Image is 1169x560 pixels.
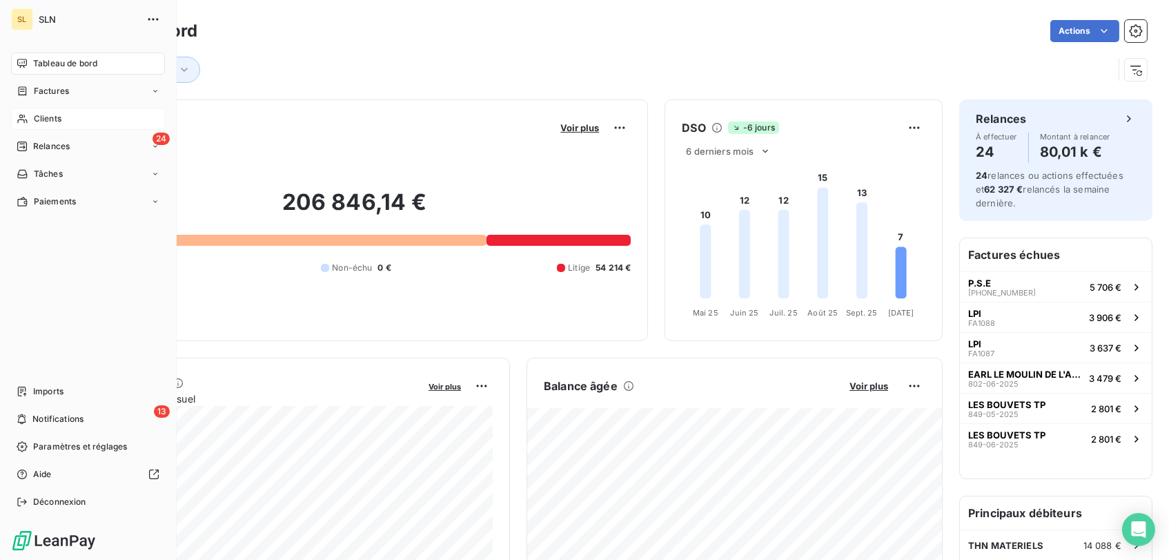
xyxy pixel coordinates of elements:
h4: 80,01 k € [1040,141,1110,163]
span: Litige [568,262,590,274]
h4: 24 [976,141,1017,163]
span: FA1088 [968,319,995,327]
button: LES BOUVETS TP849-05-20252 801 € [960,393,1152,423]
button: P.S.E[PHONE_NUMBER]5 706 € [960,271,1152,302]
span: 24 [976,170,988,181]
h6: Relances [976,110,1026,127]
span: 0 € [377,262,391,274]
span: 3 479 € [1089,373,1121,384]
span: LES BOUVETS TP [968,399,1045,410]
span: 2 801 € [1091,403,1121,414]
img: Logo LeanPay [11,530,97,552]
span: Relances [33,140,70,153]
span: 24 [153,133,170,145]
span: SLN [39,14,138,25]
span: -6 jours [728,122,779,134]
span: 849-05-2025 [968,410,1019,418]
h6: Balance âgée [544,378,618,394]
button: Voir plus [424,380,465,392]
span: Paramètres et réglages [33,441,127,453]
span: 13 [154,405,170,418]
h6: DSO [682,119,705,136]
span: relances ou actions effectuées et relancés la semaine dernière. [976,170,1123,209]
span: Non-échu [332,262,372,274]
span: LPI [968,338,981,349]
span: Tableau de bord [33,57,97,70]
h6: Factures échues [960,238,1152,271]
span: 62 327 € [984,184,1023,195]
div: Open Intercom Messenger [1122,513,1155,546]
span: Montant à relancer [1040,133,1110,141]
span: [PHONE_NUMBER] [968,289,1036,297]
span: Imports [33,385,63,398]
span: 54 214 € [596,262,631,274]
span: 3 637 € [1090,342,1121,354]
tspan: [DATE] [888,308,914,318]
h6: Principaux débiteurs [960,496,1152,530]
span: LES BOUVETS TP [968,429,1045,441]
span: 6 derniers mois [686,146,754,157]
button: LES BOUVETS TP849-06-20252 801 € [960,423,1152,454]
span: 2 801 € [1091,434,1121,445]
span: 5 706 € [1090,282,1121,293]
span: Déconnexion [33,496,86,508]
tspan: Mai 25 [693,308,718,318]
span: Tâches [34,168,63,180]
h2: 206 846,14 € [78,189,631,230]
div: SL [11,8,33,30]
span: Aide [33,468,52,481]
span: Voir plus [849,380,888,392]
span: 3 906 € [1089,312,1121,323]
span: LPI [968,308,981,319]
span: EARL LE MOULIN DE L'ABBAYE [968,369,1083,380]
button: Actions [1050,20,1119,42]
span: FA1087 [968,349,994,358]
span: 14 088 € [1083,540,1121,551]
button: EARL LE MOULIN DE L'ABBAYE802-06-20253 479 € [960,363,1152,393]
span: Chiffre d'affaires mensuel [78,392,419,406]
button: LPIFA10883 906 € [960,302,1152,332]
span: THN MATERIELS [968,540,1043,551]
span: À effectuer [976,133,1017,141]
tspan: Juin 25 [731,308,759,318]
button: LPIFA10873 637 € [960,332,1152,363]
span: Voir plus [560,122,599,133]
span: P.S.E [968,278,991,289]
a: Aide [11,463,165,485]
span: 802-06-2025 [968,380,1019,388]
button: Voir plus [845,380,892,392]
span: Voir plus [429,382,461,392]
tspan: Juil. 25 [770,308,798,318]
button: Voir plus [556,122,603,134]
span: 849-06-2025 [968,441,1019,449]
span: Paiements [34,195,76,208]
span: Notifications [32,413,83,425]
tspan: Sept. 25 [847,308,878,318]
span: Factures [34,85,69,97]
span: Clients [34,113,61,125]
tspan: Août 25 [808,308,838,318]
